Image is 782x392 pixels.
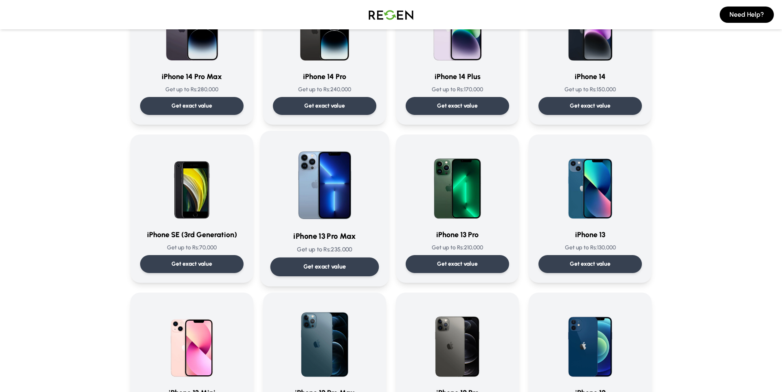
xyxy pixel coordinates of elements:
[303,262,346,271] p: Get exact value
[720,7,774,23] button: Need Help?
[406,71,509,82] h3: iPhone 14 Plus
[140,71,244,82] h3: iPhone 14 Pro Max
[140,86,244,94] p: Get up to Rs: 280,000
[270,245,379,254] p: Get up to Rs: 235,000
[153,144,231,222] img: iPhone SE (3rd Generation)
[406,229,509,240] h3: iPhone 13 Pro
[538,71,642,82] h3: iPhone 14
[171,102,212,110] p: Get exact value
[570,260,611,268] p: Get exact value
[551,302,629,381] img: iPhone 12
[304,102,345,110] p: Get exact value
[362,3,420,26] img: Logo
[171,260,212,268] p: Get exact value
[406,86,509,94] p: Get up to Rs: 170,000
[538,244,642,252] p: Get up to Rs: 130,000
[286,302,364,381] img: iPhone 12 Pro Max
[570,102,611,110] p: Get exact value
[273,86,376,94] p: Get up to Rs: 240,000
[273,71,376,82] h3: iPhone 14 Pro
[140,229,244,240] h3: iPhone SE (3rd Generation)
[437,260,478,268] p: Get exact value
[283,141,366,223] img: iPhone 13 Pro Max
[437,102,478,110] p: Get exact value
[538,86,642,94] p: Get up to Rs: 150,000
[153,302,231,381] img: iPhone 13 Mini
[551,144,629,222] img: iPhone 13
[406,244,509,252] p: Get up to Rs: 210,000
[418,144,496,222] img: iPhone 13 Pro
[538,229,642,240] h3: iPhone 13
[140,244,244,252] p: Get up to Rs: 70,000
[270,230,379,242] h3: iPhone 13 Pro Max
[418,302,496,381] img: iPhone 12 Pro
